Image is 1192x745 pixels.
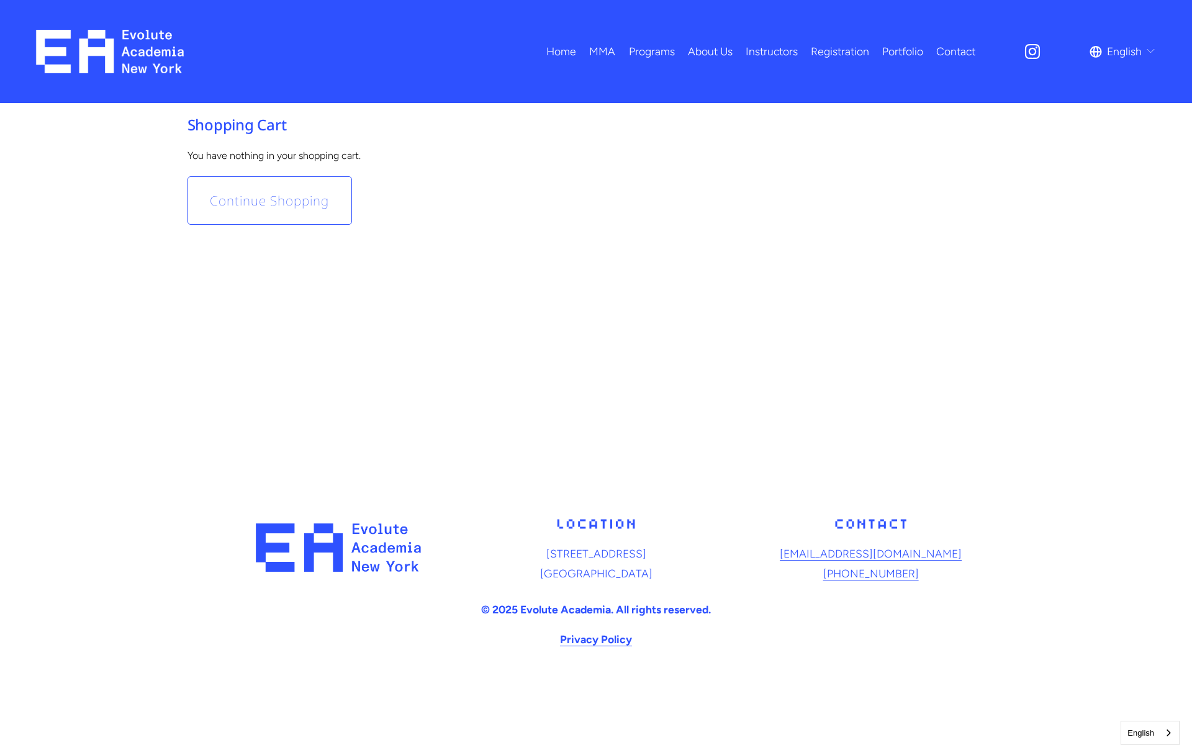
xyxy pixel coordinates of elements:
[1121,721,1180,745] aside: Language selected: English
[811,40,869,62] a: Registration
[1090,40,1157,62] div: language picker
[882,40,923,62] a: Portfolio
[546,40,576,62] a: Home
[1107,42,1142,61] span: English
[1023,42,1042,61] a: Instagram
[746,40,798,62] a: Instructors
[481,603,711,616] strong: © 2025 Evolute Academia. All rights reserved.
[1121,721,1179,744] a: English
[36,30,184,73] img: EA
[560,633,632,646] strong: Privacy Policy
[629,42,675,61] span: Programs
[187,117,1005,132] h2: Shopping Cart
[629,40,675,62] a: folder dropdown
[187,176,352,225] a: Continue Shopping
[823,564,919,584] a: [PHONE_NUMBER]
[589,40,615,62] a: folder dropdown
[589,42,615,61] span: MMA
[187,149,1005,163] p: You have nothing in your shopping cart.
[462,544,730,583] p: [STREET_ADDRESS] [GEOGRAPHIC_DATA]
[780,544,962,564] a: [EMAIL_ADDRESS][DOMAIN_NAME]
[560,630,632,649] a: Privacy Policy
[688,40,733,62] a: About Us
[936,40,975,62] a: Contact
